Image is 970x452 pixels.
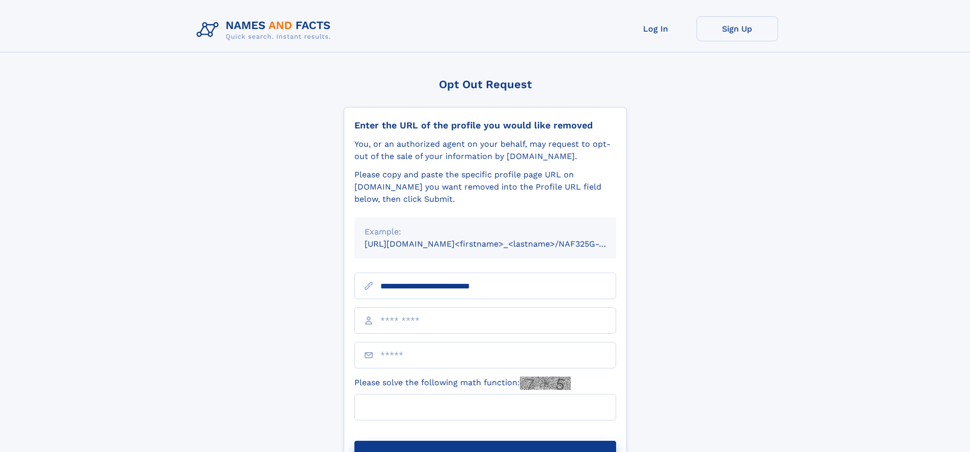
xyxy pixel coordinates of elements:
div: You, or an authorized agent on your behalf, may request to opt-out of the sale of your informatio... [354,138,616,163]
div: Opt Out Request [344,78,627,91]
a: Log In [615,16,697,41]
div: Enter the URL of the profile you would like removed [354,120,616,131]
div: Please copy and paste the specific profile page URL on [DOMAIN_NAME] you want removed into the Pr... [354,169,616,205]
label: Please solve the following math function: [354,377,571,390]
a: Sign Up [697,16,778,41]
div: Example: [365,226,606,238]
small: [URL][DOMAIN_NAME]<firstname>_<lastname>/NAF325G-xxxxxxxx [365,239,635,249]
img: Logo Names and Facts [192,16,339,44]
